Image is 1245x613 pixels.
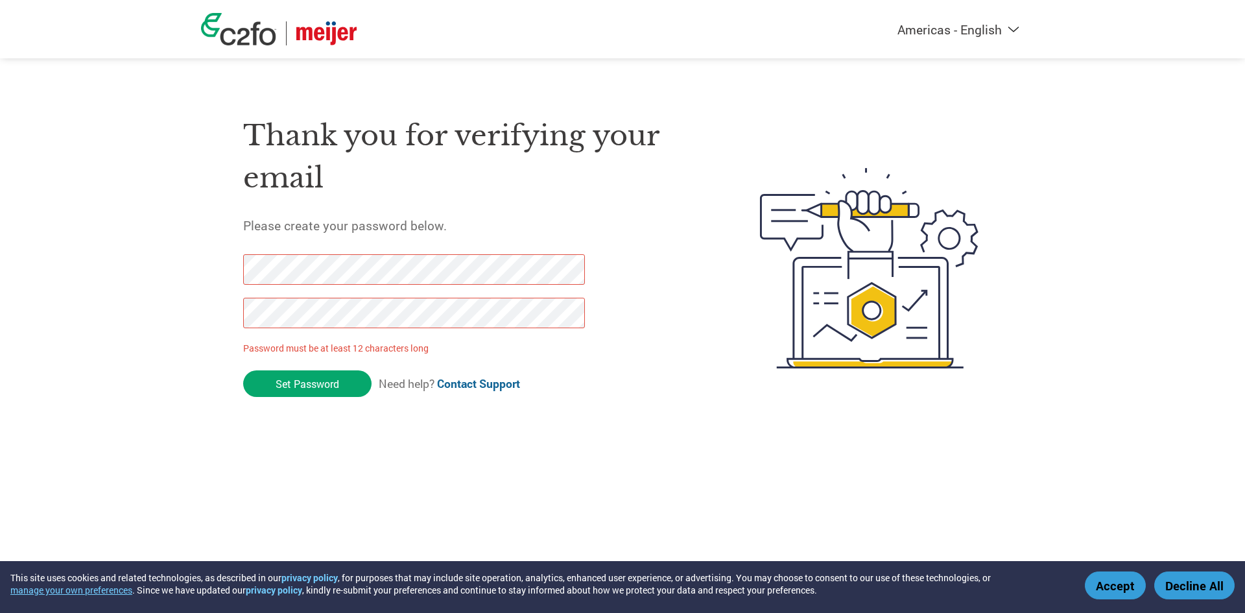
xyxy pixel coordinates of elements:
input: Set Password [243,370,372,397]
a: privacy policy [281,571,338,584]
img: Meijer [296,21,357,45]
a: Contact Support [437,376,520,391]
h5: Please create your password below. [243,217,698,234]
button: manage your own preferences [10,584,132,596]
img: create-password [737,97,1002,440]
button: Accept [1085,571,1146,599]
p: Password must be at least 12 characters long [243,341,589,355]
button: Decline All [1154,571,1235,599]
img: c2fo logo [201,13,276,45]
div: This site uses cookies and related technologies, as described in our , for purposes that may incl... [10,571,1066,596]
span: Need help? [379,376,520,391]
h1: Thank you for verifying your email [243,115,698,198]
a: privacy policy [246,584,302,596]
